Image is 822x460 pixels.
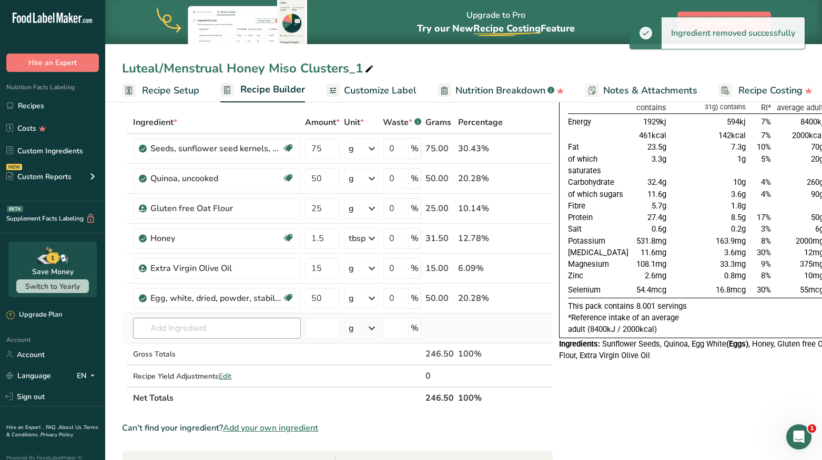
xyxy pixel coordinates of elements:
span: 1.8g [731,201,746,211]
div: 50.00 [425,172,454,185]
td: Potassium [568,235,634,247]
th: Net Totals [131,386,423,409]
span: 33.3mg [720,259,746,269]
span: 1g [737,154,746,164]
span: 11.6g [647,190,666,199]
span: Upgrade to Pro [695,16,754,28]
a: Recipe Setup [122,79,199,102]
span: 27.4g [647,213,666,222]
span: 5.7g [652,201,666,211]
span: 0.2g [731,224,746,234]
div: Honey [150,232,282,245]
a: Recipe Builder [220,78,305,103]
td: of which saturates [568,153,634,177]
div: g [349,322,354,334]
div: Gluten free Oat Flour [150,202,282,215]
a: Nutrition Breakdown [438,79,564,102]
span: Notes & Attachments [603,83,697,98]
div: Upgrade to Pro [417,1,575,44]
span: Nutrition Breakdown [455,83,545,98]
a: Privacy Policy [40,431,73,438]
a: FAQ . [46,424,58,431]
div: Save Money [32,266,74,277]
b: (Eggs) [726,339,748,349]
div: Luteal/Menstrual Honey Miso Clusters_1 [122,59,376,78]
div: 50.00 [425,292,454,305]
span: 30% [757,248,771,257]
span: Recipe Costing [473,22,541,35]
span: 9% [761,259,771,269]
div: g [349,292,354,305]
div: Seeds, sunflower seed kernels, oil roasted, without salt [150,142,282,155]
div: 0 [425,370,454,382]
span: Ingredient [133,116,177,129]
input: Add Ingredient [133,318,301,339]
div: 30.43% [458,142,503,155]
td: Carbohydrate [568,176,634,188]
a: Terms & Conditions . [6,424,98,438]
div: Gross Totals [133,349,301,360]
td: Fibre [568,200,634,212]
div: Upgrade Plan [6,310,62,320]
iframe: Intercom live chat [786,424,811,449]
span: 8% [761,236,771,246]
button: Hire an Expert [6,54,99,72]
a: About Us . [58,424,84,431]
div: Can't find your ingredient? [122,422,553,434]
div: 20.28% [458,292,503,305]
span: 163.9mg [716,236,746,246]
th: 100% [456,386,505,409]
div: Egg, white, dried, powder, stabilized, glucose reduced [150,292,282,305]
div: Waste [383,116,421,129]
a: Recipe Costing [718,79,813,102]
span: 1929kj [643,117,666,127]
button: Switch to Yearly [16,279,89,293]
div: 25.00 [425,202,454,215]
span: 8.5g [731,213,746,222]
div: Ingredient removed successfully [662,17,805,49]
div: Custom Reports [6,171,72,182]
td: Salt [568,223,634,235]
span: Unit [344,116,364,129]
div: 20.28% [458,172,503,185]
span: 16.8mcg [716,285,746,295]
span: % RI* [761,91,771,112]
div: g [349,172,354,185]
td: of which sugars [568,189,634,200]
span: 11.6mg [641,248,666,257]
span: 7% [761,131,771,140]
span: Percentage [458,116,503,129]
div: NEW [6,164,22,170]
div: 12.78% [458,232,503,245]
div: 75.00 [425,142,454,155]
span: 531.8mg [636,236,666,246]
div: Extra Virgin Olive Oil [150,262,282,275]
span: 8% [761,271,771,280]
div: 31.50 [425,232,454,245]
span: Try our New Feature [417,22,575,35]
div: 15.00 [425,262,454,275]
a: Customize Label [326,79,417,102]
a: Hire an Expert . [6,424,44,431]
span: Recipe Setup [142,83,199,98]
td: Fat [568,141,634,153]
td: Magnesium [568,258,634,270]
span: 4% [761,177,771,187]
span: Recipe Builder [240,82,305,97]
span: 0.8mg [724,271,746,280]
a: Language [6,367,51,385]
td: Protein [568,212,634,223]
a: Notes & Attachments [585,79,697,102]
div: 10.14% [458,202,503,215]
span: 32.4g [647,177,666,187]
span: 10% [757,142,771,152]
span: 2.6mg [645,271,666,280]
div: 246.50 [425,348,454,360]
span: Recipe Costing [738,83,803,98]
span: 23.5g [647,142,666,152]
th: 246.50 [423,386,456,409]
td: [MEDICAL_DATA] [568,247,634,258]
div: tbsp [349,232,366,245]
span: 0.6g [652,224,666,234]
div: 6.09% [458,262,503,275]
